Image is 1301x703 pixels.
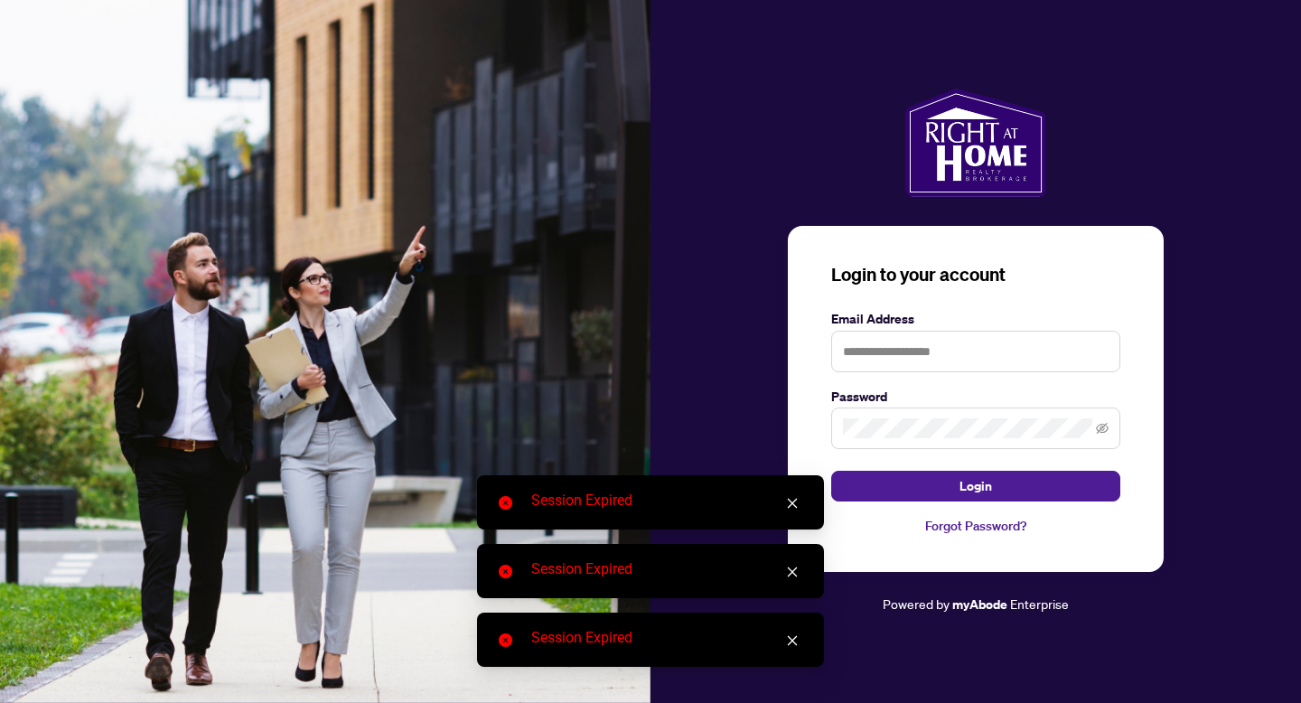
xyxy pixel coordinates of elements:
[531,490,802,511] div: Session Expired
[531,627,802,649] div: Session Expired
[831,309,1120,329] label: Email Address
[952,595,1007,614] a: myAbode
[959,472,992,501] span: Login
[786,634,799,647] span: close
[786,497,799,510] span: close
[883,595,950,612] span: Powered by
[831,387,1120,407] label: Password
[531,558,802,580] div: Session Expired
[499,633,512,647] span: close-circle
[786,566,799,578] span: close
[1096,422,1109,435] span: eye-invisible
[782,493,802,513] a: Close
[831,516,1120,536] a: Forgot Password?
[905,89,1045,197] img: ma-logo
[782,562,802,582] a: Close
[831,262,1120,287] h3: Login to your account
[831,471,1120,501] button: Login
[499,565,512,578] span: close-circle
[499,496,512,510] span: close-circle
[782,631,802,651] a: Close
[1010,595,1069,612] span: Enterprise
